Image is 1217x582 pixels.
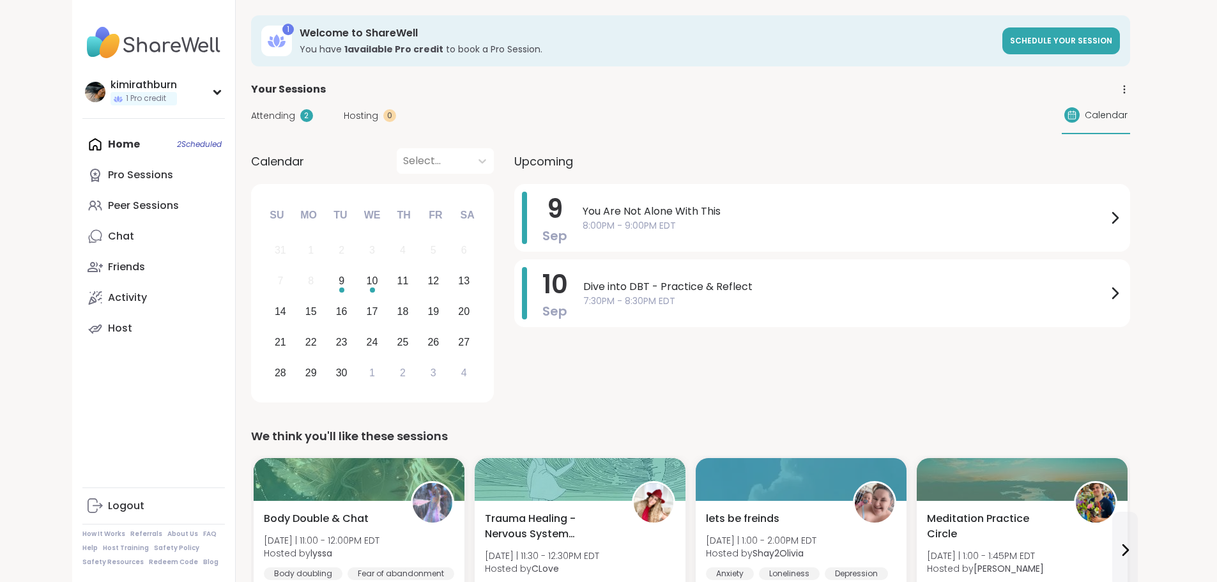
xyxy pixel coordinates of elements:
[450,298,478,326] div: Choose Saturday, September 20th, 2025
[1076,483,1115,523] img: Nicholas
[1085,109,1128,122] span: Calendar
[583,219,1107,233] span: 8:00PM - 9:00PM EDT
[108,291,147,305] div: Activity
[275,241,286,259] div: 31
[295,201,323,229] div: Mo
[267,268,295,295] div: Not available Sunday, September 7th, 2025
[305,364,317,381] div: 29
[389,328,417,356] div: Choose Thursday, September 25th, 2025
[358,268,386,295] div: Choose Wednesday, September 10th, 2025
[130,530,162,539] a: Referrals
[267,237,295,264] div: Not available Sunday, August 31st, 2025
[420,328,447,356] div: Choose Friday, September 26th, 2025
[344,43,443,56] b: 1 available Pro credit
[420,298,447,326] div: Choose Friday, September 19th, 2025
[420,268,447,295] div: Choose Friday, September 12th, 2025
[431,364,436,381] div: 3
[251,153,304,170] span: Calendar
[265,235,479,388] div: month 2025-09
[344,109,378,123] span: Hosting
[358,237,386,264] div: Not available Wednesday, September 3rd, 2025
[126,93,166,104] span: 1 Pro credit
[108,499,144,513] div: Logout
[927,511,1060,542] span: Meditation Practice Circle
[167,530,198,539] a: About Us
[275,303,286,320] div: 14
[450,328,478,356] div: Choose Saturday, September 27th, 2025
[336,364,348,381] div: 30
[759,567,820,580] div: Loneliness
[485,562,599,575] span: Hosted by
[485,549,599,562] span: [DATE] | 11:30 - 12:30PM EDT
[397,272,409,289] div: 11
[297,298,325,326] div: Choose Monday, September 15th, 2025
[82,558,144,567] a: Safety Resources
[300,26,995,40] h3: Welcome to ShareWell
[305,333,317,351] div: 22
[263,201,291,229] div: Su
[542,227,567,245] span: Sep
[450,237,478,264] div: Not available Saturday, September 6th, 2025
[367,333,378,351] div: 24
[427,272,439,289] div: 12
[82,491,225,521] a: Logout
[277,272,283,289] div: 7
[367,303,378,320] div: 17
[82,190,225,221] a: Peer Sessions
[297,237,325,264] div: Not available Monday, September 1st, 2025
[82,20,225,65] img: ShareWell Nav Logo
[264,547,379,560] span: Hosted by
[358,298,386,326] div: Choose Wednesday, September 17th, 2025
[310,547,332,560] b: lyssa
[82,313,225,344] a: Host
[753,547,804,560] b: Shay2Olivia
[634,483,673,523] img: CLove
[420,237,447,264] div: Not available Friday, September 5th, 2025
[400,241,406,259] div: 4
[328,359,355,387] div: Choose Tuesday, September 30th, 2025
[547,191,563,227] span: 9
[706,511,779,526] span: lets be freinds
[339,241,344,259] div: 2
[82,530,125,539] a: How It Works
[103,544,149,553] a: Host Training
[458,303,470,320] div: 20
[422,201,450,229] div: Fr
[583,295,1107,308] span: 7:30PM - 8:30PM EDT
[267,328,295,356] div: Choose Sunday, September 21st, 2025
[82,282,225,313] a: Activity
[154,544,199,553] a: Safety Policy
[108,260,145,274] div: Friends
[1002,27,1120,54] a: Schedule your session
[369,364,375,381] div: 1
[328,328,355,356] div: Choose Tuesday, September 23rd, 2025
[308,241,314,259] div: 1
[149,558,198,567] a: Redeem Code
[369,241,375,259] div: 3
[297,328,325,356] div: Choose Monday, September 22nd, 2025
[358,328,386,356] div: Choose Wednesday, September 24th, 2025
[400,364,406,381] div: 2
[390,201,418,229] div: Th
[251,109,295,123] span: Attending
[85,82,105,102] img: kimirathburn
[420,359,447,387] div: Choose Friday, October 3rd, 2025
[427,303,439,320] div: 19
[706,547,816,560] span: Hosted by
[542,302,567,320] span: Sep
[108,229,134,243] div: Chat
[308,272,314,289] div: 8
[542,266,568,302] span: 10
[336,333,348,351] div: 23
[326,201,355,229] div: Tu
[367,272,378,289] div: 10
[453,201,481,229] div: Sa
[108,168,173,182] div: Pro Sessions
[458,272,470,289] div: 13
[339,272,344,289] div: 9
[485,511,618,542] span: Trauma Healing - Nervous System Regulation
[461,364,467,381] div: 4
[389,298,417,326] div: Choose Thursday, September 18th, 2025
[282,24,294,35] div: 1
[450,268,478,295] div: Choose Saturday, September 13th, 2025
